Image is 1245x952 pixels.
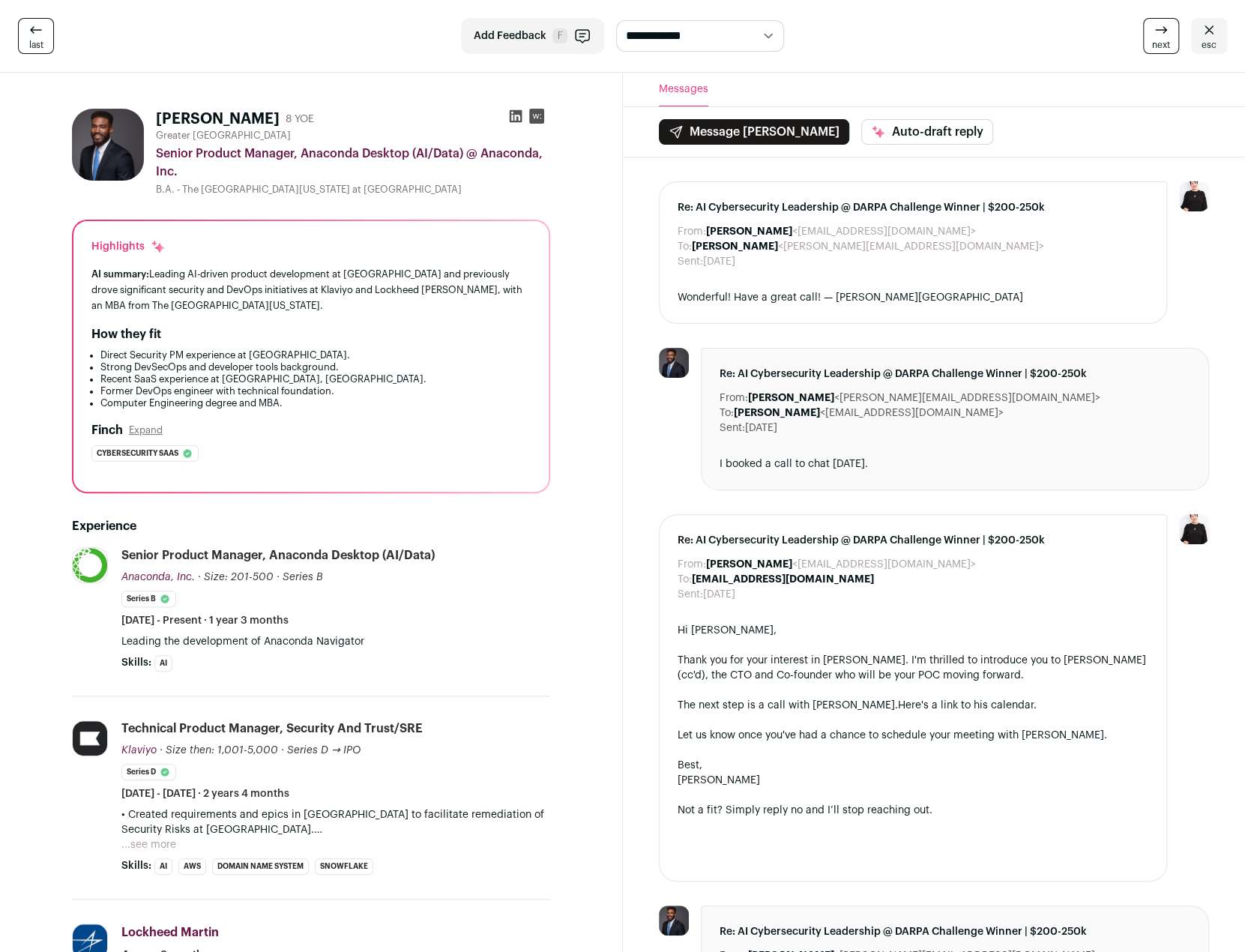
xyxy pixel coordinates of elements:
dt: Sent: [678,587,703,602]
div: I booked a call to chat [DATE]. [720,457,1191,472]
button: Message [PERSON_NAME] [659,119,849,145]
button: Auto-draft reply [861,119,993,145]
span: Anaconda, Inc. [121,572,195,582]
img: 71c53ca4921d14ef8b7d5bf033011061f5b001708c1c5f00020b73c492a17b82.jpg [72,109,144,181]
a: next [1143,18,1179,54]
img: 9240684-medium_jpg [1179,181,1209,211]
span: Klaviyo [121,745,157,756]
img: 9240684-medium_jpg [1179,514,1209,544]
img: ce5bb112137e9fa6fac42524d9652fe807834fc36a204334b59d05f2cc57c70d.jpg [73,721,107,756]
dd: [DATE] [703,254,735,269]
span: Lockheed Martin [121,927,219,939]
p: Leading the development of Anaconda Navigator [121,634,550,649]
b: [EMAIL_ADDRESS][DOMAIN_NAME] [692,574,874,585]
div: Highlights [91,239,166,254]
span: Re: AI Cybersecurity Leadership @ DARPA Challenge Winner | $200-250k [678,200,1149,215]
dd: [DATE] [745,421,777,436]
div: Technical Product Manager, Security and Trust/SRE [121,720,423,737]
span: next [1152,39,1170,51]
b: [PERSON_NAME] [706,559,792,570]
button: Add Feedback F [461,18,604,54]
a: last [18,18,54,54]
button: Messages [659,73,708,106]
span: Skills: [121,655,151,670]
li: Strong DevSecOps and developer tools background. [100,361,531,373]
dt: Sent: [720,421,745,436]
div: B.A. - The [GEOGRAPHIC_DATA][US_STATE] at [GEOGRAPHIC_DATA] [156,184,550,196]
li: Series D [121,764,176,780]
dd: <[PERSON_NAME][EMAIL_ADDRESS][DOMAIN_NAME]> [748,391,1100,406]
li: Computer Engineering degree and MBA. [100,397,531,409]
h1: [PERSON_NAME] [156,109,280,130]
span: Add Feedback [474,28,546,43]
img: 99d584900f9241a2a67fd4ccdc4ed0d64bc2eb6e62c827dcd69c54b4db3d36aa.png [73,548,107,582]
span: last [29,39,43,51]
img: 71c53ca4921d14ef8b7d5bf033011061f5b001708c1c5f00020b73c492a17b82.jpg [659,906,689,936]
li: AI [154,858,172,875]
span: Re: AI Cybersecurity Leadership @ DARPA Challenge Winner | $200-250k [720,924,1191,939]
div: Wonderful! Have a great call! — [PERSON_NAME][GEOGRAPHIC_DATA] [678,290,1149,305]
li: AI [154,655,172,672]
li: Recent SaaS experience at [GEOGRAPHIC_DATA], [GEOGRAPHIC_DATA]. [100,373,531,385]
span: AI summary: [91,269,149,279]
span: [DATE] - [DATE] · 2 years 4 months [121,786,289,801]
span: Greater [GEOGRAPHIC_DATA] [156,130,291,142]
dd: <[EMAIL_ADDRESS][DOMAIN_NAME]> [706,557,976,572]
span: Skills: [121,858,151,873]
img: 71c53ca4921d14ef8b7d5bf033011061f5b001708c1c5f00020b73c492a17b82.jpg [659,348,689,378]
button: ...see more [121,837,176,852]
span: · Size: 201-500 [198,572,274,582]
dt: From: [678,557,706,572]
dt: To: [720,406,734,421]
span: [DATE] - Present · 1 year 3 months [121,613,289,628]
span: esc [1202,39,1217,51]
div: Senior Product Manager, Anaconda Desktop (AI/Data) @ Anaconda, Inc. [156,145,550,181]
span: · Size then: 1,001-5,000 [160,745,278,756]
div: Leading AI-driven product development at [GEOGRAPHIC_DATA] and previously drove significant secur... [91,266,531,313]
h2: How they fit [91,325,161,343]
li: Domain Name System [212,858,309,875]
span: Series D → IPO [287,745,361,756]
dd: [DATE] [703,587,735,602]
p: • Created requirements and epics in [GEOGRAPHIC_DATA] to facilitate remediation of Security Risks... [121,807,550,837]
div: 8 YOE [286,112,314,127]
span: Series B [283,572,323,582]
b: [PERSON_NAME] [692,241,778,252]
dt: From: [720,391,748,406]
span: · [281,743,284,758]
li: Former DevOps engineer with technical foundation. [100,385,531,397]
b: [PERSON_NAME] [748,393,834,403]
dd: <[PERSON_NAME][EMAIL_ADDRESS][DOMAIN_NAME]> [692,239,1044,254]
div: Senior Product Manager, Anaconda Desktop (AI/Data) [121,547,435,564]
li: Direct Security PM experience at [GEOGRAPHIC_DATA]. [100,349,531,361]
dt: From: [678,224,706,239]
dd: <[EMAIL_ADDRESS][DOMAIN_NAME]> [706,224,976,239]
span: Re: AI Cybersecurity Leadership @ DARPA Challenge Winner | $200-250k [720,367,1191,382]
b: [PERSON_NAME] [734,408,820,418]
div: Hi [PERSON_NAME], [678,623,1149,638]
div: The next step is a call with [PERSON_NAME]. [678,698,1149,713]
h2: Finch [91,421,123,439]
div: Best, [678,758,1149,773]
li: AWS [178,858,206,875]
div: Thank you for your interest in [PERSON_NAME]. I'm thrilled to introduce you to [PERSON_NAME] (cc'... [678,653,1149,683]
div: [PERSON_NAME] [678,773,1149,788]
div: Let us know once you've had a chance to schedule your meeting with [PERSON_NAME]. [678,728,1149,743]
span: F [552,28,567,43]
dt: To: [678,239,692,254]
dt: To: [678,572,692,587]
b: [PERSON_NAME] [706,226,792,237]
div: Not a fit? Simply reply no and I’ll stop reaching out. [678,803,1149,818]
li: Snowflake [315,858,373,875]
span: Re: AI Cybersecurity Leadership @ DARPA Challenge Winner | $200-250k [678,533,1149,548]
span: · [277,570,280,585]
dt: Sent: [678,254,703,269]
a: esc [1191,18,1227,54]
span: Cybersecurity saas [97,446,178,461]
h2: Experience [72,517,550,535]
a: Here's a link to his calendar. [898,700,1037,711]
li: Series B [121,591,176,607]
button: Expand [129,424,163,436]
dd: <[EMAIL_ADDRESS][DOMAIN_NAME]> [734,406,1004,421]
